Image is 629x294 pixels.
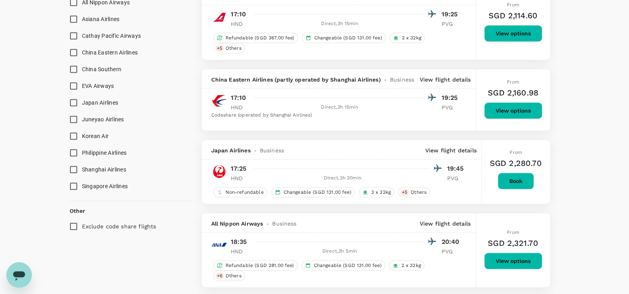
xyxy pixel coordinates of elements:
[420,220,471,228] p: View flight details
[231,174,251,182] p: HND
[400,189,409,196] span: + 5
[231,10,246,19] p: 17:10
[488,86,538,99] h6: SGD 2,160.98
[359,187,394,197] div: 3 x 32kg
[311,262,385,269] span: Changeable (SGD 131.00 fee)
[398,262,424,269] span: 2 x 32kg
[280,189,354,196] span: Changeable (SGD 131.00 fee)
[82,99,119,106] span: Japan Airlines
[489,9,537,22] h6: SGD 2,114.60
[447,174,467,182] p: PVG
[82,33,141,39] span: Cathay Pacific Airways
[255,174,430,182] div: Direct , 3h 20min
[399,35,425,41] span: 2 x 32kg
[213,260,298,271] div: Refundable (SGD 281.00 fee)
[420,76,471,84] p: View flight details
[211,93,227,109] img: MU
[389,260,425,271] div: 2 x 32kg
[82,133,109,139] span: Korean Air
[442,20,462,28] p: PVG
[498,173,534,189] button: Book
[213,271,245,281] div: +6Others
[213,33,298,43] div: Refundable (SGD 367.00 fee)
[82,116,124,123] span: Juneyao Airlines
[215,45,224,52] span: + 5
[211,111,462,119] div: Codeshare (operated by Shanghai Airlines)
[507,79,519,85] span: From
[222,273,245,279] span: Others
[507,230,519,235] span: From
[211,164,227,179] img: JL
[82,16,120,22] span: Asiana Airlines
[484,25,542,42] button: View options
[251,146,260,154] span: -
[442,93,462,103] p: 19:25
[82,222,156,230] p: Exclude code share flights
[484,253,542,269] button: View options
[222,45,245,52] span: Others
[213,187,267,197] div: Non-refundable
[255,247,424,255] div: Direct , 3h 5min
[368,189,394,196] span: 3 x 32kg
[490,157,542,169] h6: SGD 2,280.70
[510,150,522,155] span: From
[222,35,298,41] span: Refundable (SGD 367.00 fee)
[222,189,267,196] span: Non-refundable
[272,220,296,228] span: Business
[425,146,477,154] p: View flight details
[82,49,138,56] span: China Eastern Airlines
[215,273,224,279] span: + 6
[82,66,122,72] span: China Southern
[231,237,247,247] p: 18:35
[507,2,519,8] span: From
[442,103,462,111] p: PVG
[6,262,32,288] iframe: Button to launch messaging window
[407,189,430,196] span: Others
[442,10,462,19] p: 19:25
[271,187,355,197] div: Changeable (SGD 131.00 fee)
[82,166,126,173] span: Shanghai Airlines
[311,35,385,41] span: Changeable (SGD 131.00 fee)
[390,76,414,84] span: Business
[302,260,385,271] div: Changeable (SGD 131.00 fee)
[255,103,424,111] div: Direct , 3h 15min
[231,20,251,28] p: HND
[442,247,462,255] p: PVG
[82,83,114,89] span: EVA Airways
[381,76,390,84] span: -
[484,102,542,119] button: View options
[231,93,246,103] p: 17:10
[211,146,251,154] span: Japan Airlines
[263,220,272,228] span: -
[389,33,425,43] div: 2 x 32kg
[231,247,251,255] p: HND
[222,262,297,269] span: Refundable (SGD 281.00 fee)
[231,164,247,173] p: 17:25
[211,220,263,228] span: All Nippon Airways
[211,76,381,84] span: China Eastern Airlines (partly operated by Shanghai Airlines)
[211,9,227,25] img: FM
[231,103,251,111] p: HND
[82,150,127,156] span: Philippine Airlines
[260,146,284,154] span: Business
[70,207,86,215] p: Other
[442,237,462,247] p: 20:40
[302,33,386,43] div: Changeable (SGD 131.00 fee)
[213,43,245,53] div: +5Others
[82,183,128,189] span: Singapore Airlines
[255,20,424,28] div: Direct , 3h 15min
[211,237,227,253] img: NH
[447,164,467,173] p: 19:45
[488,237,538,249] h6: SGD 2,321.70
[398,187,430,197] div: +5Others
